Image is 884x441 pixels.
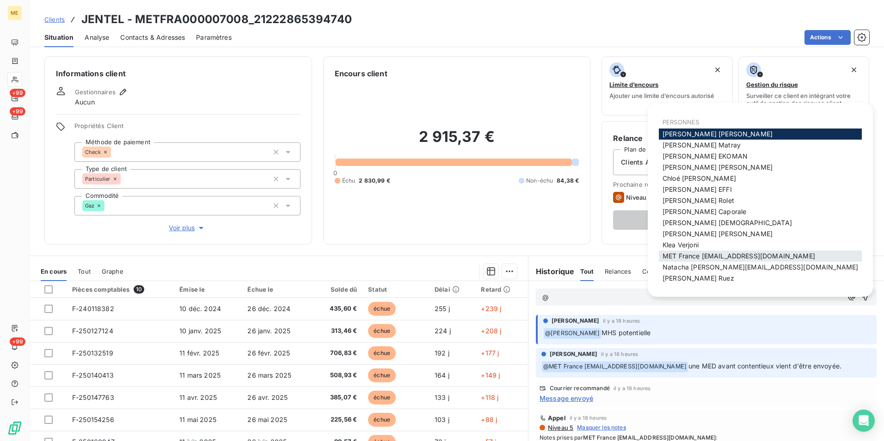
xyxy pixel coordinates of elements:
span: [PERSON_NAME] Rolet [663,196,734,204]
div: Pièces comptables [72,285,168,294]
div: Délai [435,286,470,293]
span: échue [368,391,396,404]
span: F-250154256 [72,416,114,423]
span: Commentaires [642,268,685,275]
a: +99 [7,91,22,105]
span: il y a 18 heures [614,386,651,391]
span: +177 j [481,349,499,357]
img: Logo LeanPay [7,421,22,435]
span: une MED avant contentieux vient d'être envoyée. [688,362,841,370]
span: 192 j [435,349,449,357]
span: Natacha [PERSON_NAME][EMAIL_ADDRESS][DOMAIN_NAME] [663,263,858,271]
span: Clients Autre mode de paiement [621,158,723,167]
span: Niveau 5 [547,424,573,431]
span: Graphe [102,268,123,275]
span: Contacts & Adresses [120,33,185,42]
span: Non-échu [526,177,553,185]
span: MET France [EMAIL_ADDRESS][DOMAIN_NAME] [663,252,815,260]
span: Voir plus [169,223,206,233]
input: Ajouter une valeur [111,148,118,156]
button: Limite d’encoursAjouter une limite d’encours autorisé [602,56,732,116]
span: 26 mars 2025 [247,371,291,379]
span: Ajouter une limite d’encours autorisé [609,92,714,99]
div: Échue le [247,286,307,293]
h3: JENTEL - METFRA000007008_21222865394740 [81,11,352,28]
span: 0 [333,169,337,177]
h6: Encours client [335,68,387,79]
div: Solde dû [319,286,357,293]
span: Relances [605,268,631,275]
span: 133 j [435,393,449,401]
span: [PERSON_NAME] [PERSON_NAME] [663,230,773,238]
span: 26 déc. 2024 [247,305,290,312]
span: F-250147763 [72,393,114,401]
span: 26 avr. 2025 [247,393,288,401]
span: +118 j [481,393,498,401]
span: 26 févr. 2025 [247,349,290,357]
span: F-240118382 [72,305,114,312]
span: 103 j [435,416,449,423]
span: Surveiller ce client en intégrant votre outil de gestion des risques client. [746,92,861,107]
span: 164 j [435,371,449,379]
h2: 2 915,37 € [335,128,579,155]
span: Paramètres [196,33,232,42]
span: échue [368,368,396,382]
a: Clients [44,15,65,24]
a: +99 [7,109,22,124]
span: +99 [10,89,25,97]
span: 84,38 € [557,177,579,185]
span: [PERSON_NAME] [DEMOGRAPHIC_DATA] [663,219,792,227]
span: 435,60 € [319,304,357,313]
span: 11 mai 2025 [179,416,216,423]
span: 26 janv. 2025 [247,327,290,335]
span: 225,56 € [319,415,357,424]
span: Check [85,149,101,155]
span: Klea Verjoni [663,241,699,249]
button: Relancer [613,210,839,230]
span: Chloé [PERSON_NAME] [663,174,736,182]
span: @ [542,293,549,301]
span: +99 [10,107,25,116]
span: [PERSON_NAME] Caporale [663,208,746,215]
input: Ajouter une valeur [104,202,112,210]
span: [PERSON_NAME] [552,317,599,325]
span: F-250140413 [72,371,114,379]
span: +149 j [481,371,500,379]
span: MET France [EMAIL_ADDRESS][DOMAIN_NAME] [583,434,716,441]
span: MHS potentielle [602,329,651,337]
span: @ [PERSON_NAME] [544,328,601,339]
span: Message envoyé [540,393,593,403]
span: [PERSON_NAME] [550,350,597,358]
span: Analyse [85,33,109,42]
span: +239 j [481,305,501,312]
span: Appel [548,414,566,422]
h6: Historique [528,266,575,277]
span: 10 janv. 2025 [179,327,221,335]
span: Gestionnaires [75,88,116,96]
span: échue [368,324,396,338]
span: Aucun [75,98,95,107]
span: Gaz [85,203,94,208]
span: Gestion du risque [746,81,798,88]
span: Niveau 6 [626,194,651,201]
input: Ajouter une valeur [121,175,128,183]
span: échue [368,413,396,427]
button: Voir plus [74,223,301,233]
span: [PERSON_NAME] Matray [663,141,741,149]
span: échue [368,302,396,316]
span: 508,93 € [319,371,357,380]
span: [PERSON_NAME] EFFI [663,185,732,193]
span: [PERSON_NAME] Ruez [663,274,734,282]
button: Actions [804,30,851,45]
div: ME [7,6,22,20]
span: [PERSON_NAME] [PERSON_NAME] [663,130,773,138]
span: 10 [134,285,144,294]
span: 255 j [435,305,450,312]
span: échue [368,346,396,360]
span: 385,07 € [319,393,357,402]
span: +88 j [481,416,497,423]
span: Clients [44,16,65,23]
span: PERSONNES [663,118,699,126]
button: Gestion du risqueSurveiller ce client en intégrant votre outil de gestion des risques client. [738,56,869,116]
span: Propriétés Client [74,122,301,135]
